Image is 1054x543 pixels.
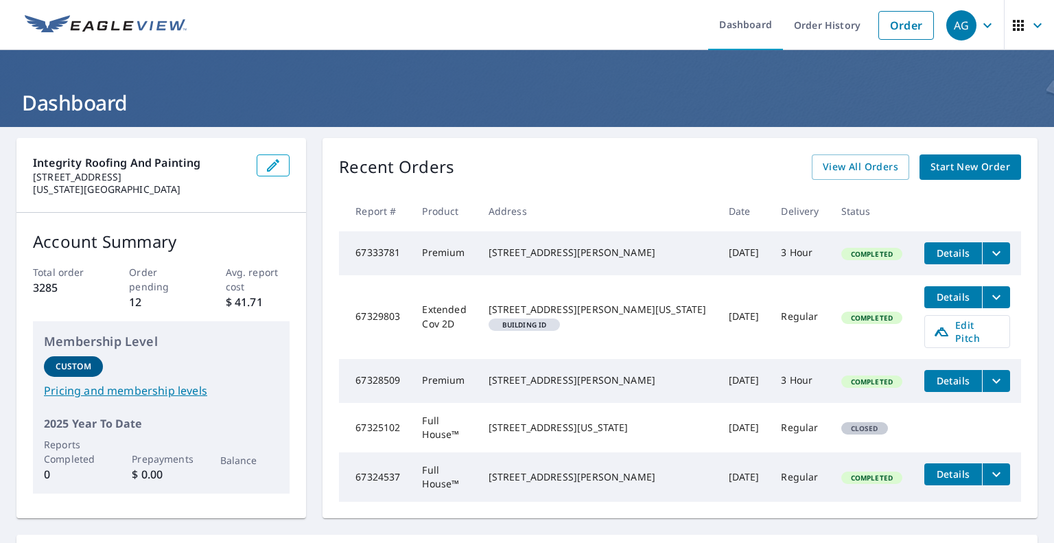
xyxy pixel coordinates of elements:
[718,359,771,403] td: [DATE]
[924,463,982,485] button: detailsBtn-67324537
[489,246,707,259] div: [STREET_ADDRESS][PERSON_NAME]
[411,403,477,452] td: Full House™
[770,359,830,403] td: 3 Hour
[843,473,901,483] span: Completed
[982,242,1010,264] button: filesDropdownBtn-67333781
[843,424,887,433] span: Closed
[982,286,1010,308] button: filesDropdownBtn-67329803
[982,463,1010,485] button: filesDropdownBtn-67324537
[132,466,191,483] p: $ 0.00
[44,415,279,432] p: 2025 Year To Date
[489,421,707,435] div: [STREET_ADDRESS][US_STATE]
[226,294,290,310] p: $ 41.71
[718,275,771,359] td: [DATE]
[132,452,191,466] p: Prepayments
[33,171,246,183] p: [STREET_ADDRESS]
[924,315,1010,348] a: Edit Pitch
[16,89,1038,117] h1: Dashboard
[411,275,477,359] td: Extended Cov 2D
[411,452,477,502] td: Full House™
[220,453,279,467] p: Balance
[44,332,279,351] p: Membership Level
[933,319,1001,345] span: Edit Pitch
[489,470,707,484] div: [STREET_ADDRESS][PERSON_NAME]
[718,191,771,231] th: Date
[770,452,830,502] td: Regular
[44,382,279,399] a: Pricing and membership levels
[924,242,982,264] button: detailsBtn-67333781
[718,452,771,502] td: [DATE]
[25,15,187,36] img: EV Logo
[33,229,290,254] p: Account Summary
[933,374,974,387] span: Details
[502,321,547,328] em: Building ID
[823,159,898,176] span: View All Orders
[226,265,290,294] p: Avg. report cost
[339,452,411,502] td: 67324537
[489,373,707,387] div: [STREET_ADDRESS][PERSON_NAME]
[56,360,91,373] p: Custom
[843,377,901,386] span: Completed
[718,403,771,452] td: [DATE]
[930,159,1010,176] span: Start New Order
[933,467,974,481] span: Details
[129,294,194,310] p: 12
[411,231,477,275] td: Premium
[770,403,830,452] td: Regular
[411,191,477,231] th: Product
[33,183,246,196] p: [US_STATE][GEOGRAPHIC_DATA]
[33,279,97,296] p: 3285
[489,303,707,316] div: [STREET_ADDRESS][PERSON_NAME][US_STATE]
[339,359,411,403] td: 67328509
[129,265,194,294] p: Order pending
[411,359,477,403] td: Premium
[878,11,934,40] a: Order
[770,191,830,231] th: Delivery
[770,275,830,359] td: Regular
[933,290,974,303] span: Details
[830,191,913,231] th: Status
[933,246,974,259] span: Details
[920,154,1021,180] a: Start New Order
[44,437,103,466] p: Reports Completed
[44,466,103,483] p: 0
[33,265,97,279] p: Total order
[843,249,901,259] span: Completed
[843,313,901,323] span: Completed
[946,10,976,41] div: AG
[339,231,411,275] td: 67333781
[924,370,982,392] button: detailsBtn-67328509
[924,286,982,308] button: detailsBtn-67329803
[812,154,909,180] a: View All Orders
[339,403,411,452] td: 67325102
[982,370,1010,392] button: filesDropdownBtn-67328509
[478,191,718,231] th: Address
[770,231,830,275] td: 3 Hour
[33,154,246,171] p: Integrity Roofing and Painting
[339,191,411,231] th: Report #
[718,231,771,275] td: [DATE]
[339,275,411,359] td: 67329803
[339,154,454,180] p: Recent Orders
